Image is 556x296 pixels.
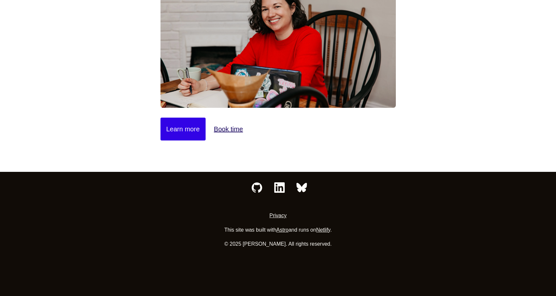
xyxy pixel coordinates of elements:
a: Netlify [316,227,330,233]
a: Book time [214,125,243,133]
a: Privacy [269,213,286,218]
a: Learn more [160,118,206,140]
a: Astro [276,227,288,233]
